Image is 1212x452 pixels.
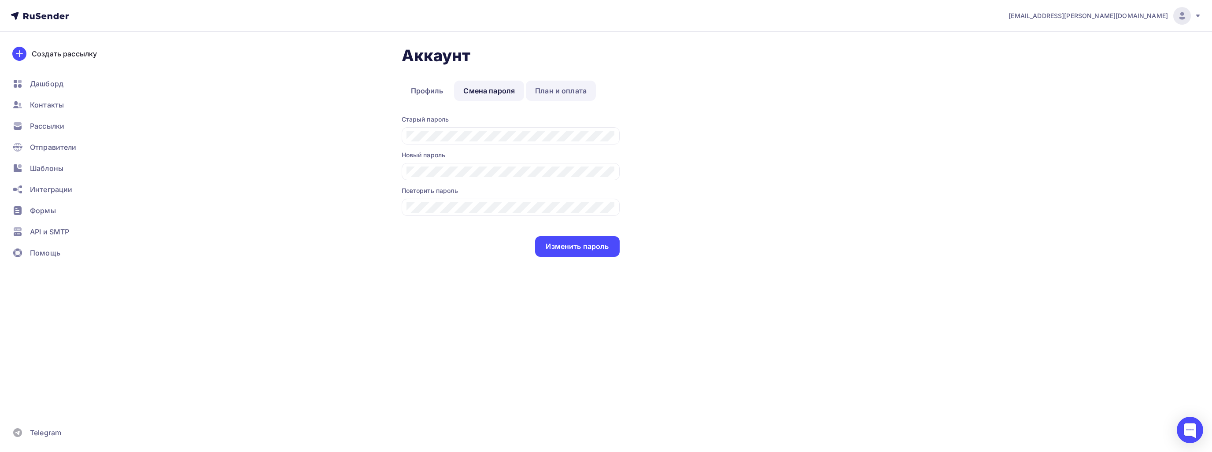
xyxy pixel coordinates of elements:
div: Повторить пароль [402,186,620,195]
span: Рассылки [30,121,64,131]
div: Изменить пароль [546,241,609,252]
span: Telegram [30,427,61,438]
div: Новый пароль [402,151,620,159]
a: Смена пароля [454,81,524,101]
span: Отправители [30,142,77,152]
span: Помощь [30,248,60,258]
a: [EMAIL_ADDRESS][PERSON_NAME][DOMAIN_NAME] [1009,7,1201,25]
span: Интеграции [30,184,72,195]
span: Дашборд [30,78,63,89]
a: Профиль [402,81,453,101]
span: Шаблоны [30,163,63,174]
span: [EMAIL_ADDRESS][PERSON_NAME][DOMAIN_NAME] [1009,11,1168,20]
a: Рассылки [7,117,112,135]
a: План и оплата [526,81,596,101]
span: Контакты [30,100,64,110]
a: Дашборд [7,75,112,93]
a: Отправители [7,138,112,156]
a: Контакты [7,96,112,114]
a: Формы [7,202,112,219]
span: API и SMTP [30,226,69,237]
div: Создать рассылку [32,48,97,59]
div: Старый пароль [402,115,620,124]
a: Шаблоны [7,159,112,177]
span: Формы [30,205,56,216]
h1: Аккаунт [402,46,930,65]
